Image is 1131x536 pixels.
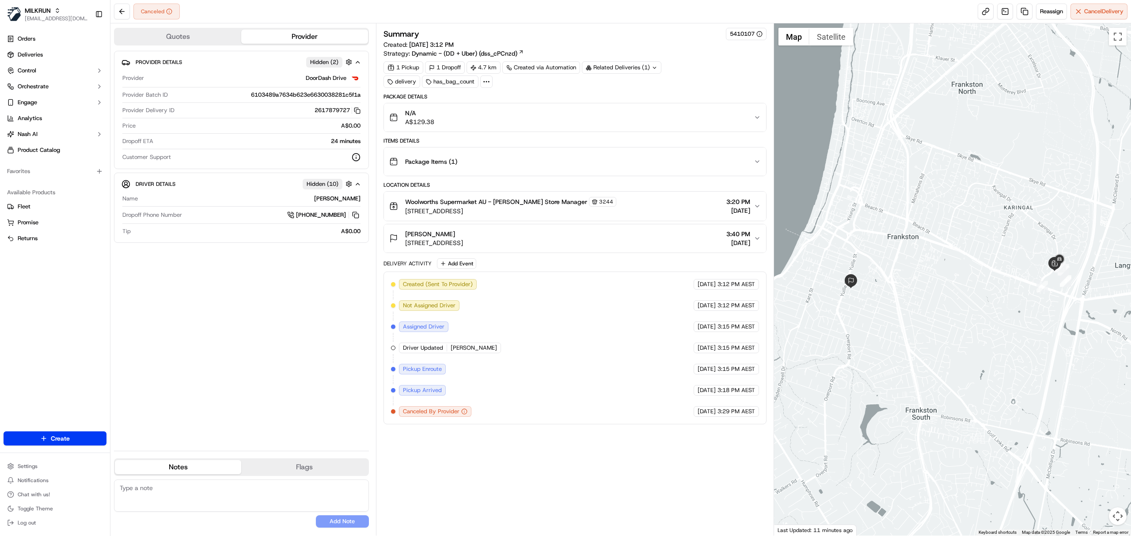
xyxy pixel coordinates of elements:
[7,7,21,21] img: MILKRUN
[241,30,368,44] button: Provider
[1070,4,1127,19] button: CancelDelivery
[121,177,361,191] button: Driver DetailsHidden (10)
[7,203,103,211] a: Fleet
[1036,281,1048,292] div: 1
[698,323,716,331] span: [DATE]
[403,408,459,415] span: Canceled By Provider
[25,6,51,15] button: MILKRUN
[25,15,88,22] button: [EMAIL_ADDRESS][DOMAIN_NAME]
[341,122,361,130] span: A$0.00
[7,234,103,242] a: Returns
[122,153,171,161] span: Customer Support
[717,386,755,394] span: 3:18 PM AEST
[383,30,419,38] h3: Summary
[306,57,354,68] button: Hidden (2)
[776,524,805,536] a: Open this area in Google Maps (opens a new window)
[136,181,175,188] span: Driver Details
[698,302,716,310] span: [DATE]
[467,61,501,74] div: 4.7 km
[698,344,716,352] span: [DATE]
[133,4,180,19] div: Canceled
[599,198,613,205] span: 3244
[287,210,361,220] a: [PHONE_NUMBER]
[122,122,136,130] span: Price
[1093,530,1128,535] a: Report a map error
[4,488,106,501] button: Chat with us!
[425,61,465,74] div: 1 Dropoff
[307,180,338,188] span: Hidden ( 10 )
[18,219,38,226] span: Promise
[405,197,587,206] span: Woolworths Supermarket AU - [PERSON_NAME] Store Manager
[122,137,153,145] span: Dropoff ETA
[122,211,182,219] span: Dropoff Phone Number
[18,463,38,470] span: Settings
[730,30,763,38] button: 5410107
[1060,275,1071,287] div: 2
[412,49,517,58] span: Dynamic - (DD + Uber) (dss_cPCnzd)
[383,260,432,267] div: Delivery Activity
[122,195,138,203] span: Name
[18,491,50,498] span: Chat with us!
[717,302,755,310] span: 3:12 PM AEST
[698,280,716,288] span: [DATE]
[698,408,716,415] span: [DATE]
[409,41,454,49] span: [DATE] 3:12 PM
[582,61,661,74] div: Related Deliveries (1)
[403,280,473,288] span: Created (Sent To Provider)
[122,91,168,99] span: Provider Batch ID
[403,323,444,331] span: Assigned Driver
[403,344,443,352] span: Driver Updated
[122,106,175,114] span: Provider Delivery ID
[405,230,455,238] span: [PERSON_NAME]
[717,323,755,331] span: 3:15 PM AEST
[384,192,766,221] button: Woolworths Supermarket AU - [PERSON_NAME] Store Manager3244[STREET_ADDRESS]3:20 PM[DATE]
[405,117,434,126] span: A$129.38
[1022,530,1070,535] span: Map data ©2025 Google
[726,206,750,215] span: [DATE]
[383,75,420,88] div: delivery
[726,238,750,247] span: [DATE]
[451,344,497,352] span: [PERSON_NAME]
[403,302,455,310] span: Not Assigned Driver
[383,49,524,58] div: Strategy:
[122,227,131,235] span: Tip
[18,67,36,75] span: Control
[4,127,106,141] button: Nash AI
[384,224,766,253] button: [PERSON_NAME][STREET_ADDRESS]3:40 PM[DATE]
[4,4,91,25] button: MILKRUNMILKRUN[EMAIL_ADDRESS][DOMAIN_NAME]
[4,164,106,178] div: Favorites
[4,200,106,214] button: Fleet
[422,75,478,88] div: has_bag_count
[134,227,361,235] div: A$0.00
[384,103,766,132] button: N/AA$129.38
[405,109,434,117] span: N/A
[4,474,106,487] button: Notifications
[502,61,580,74] a: Created via Automation
[717,280,755,288] span: 3:12 PM AEST
[251,91,361,99] span: 6103489a7634b623e6630038281c5f1a
[412,49,524,58] a: Dynamic - (DD + Uber) (dss_cPCnzd)
[1058,264,1069,276] div: 4
[51,434,70,443] span: Create
[18,83,49,91] span: Orchestrate
[383,137,767,144] div: Items Details
[979,529,1017,536] button: Keyboard shortcuts
[384,147,766,176] button: Package Items (1)
[350,73,361,83] img: doordash_logo_v2.png
[726,230,750,238] span: 3:40 PM
[1109,28,1127,45] button: Toggle fullscreen view
[776,524,805,536] img: Google
[18,130,38,138] span: Nash AI
[18,51,43,59] span: Deliveries
[18,203,30,211] span: Fleet
[717,408,755,415] span: 3:29 PM AEST
[383,93,767,100] div: Package Details
[383,61,423,74] div: 1 Pickup
[303,178,354,189] button: Hidden (10)
[18,477,49,484] span: Notifications
[122,74,144,82] span: Provider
